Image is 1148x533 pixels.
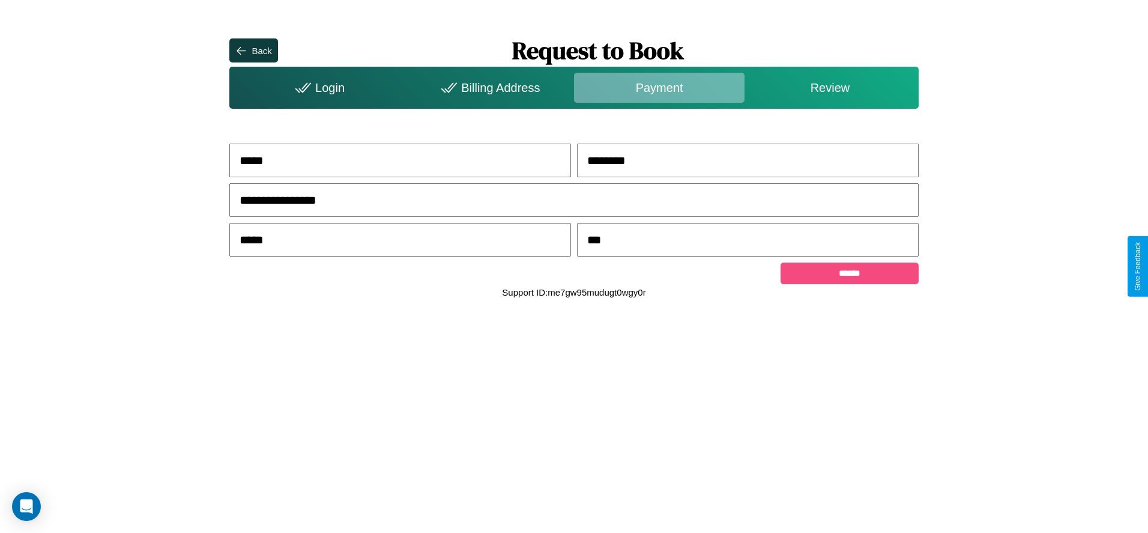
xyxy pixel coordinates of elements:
div: Review [745,73,915,103]
div: Give Feedback [1134,242,1142,291]
div: Back [252,46,271,56]
button: Back [229,38,277,62]
div: Open Intercom Messenger [12,492,41,521]
div: Payment [574,73,745,103]
div: Billing Address [403,73,574,103]
p: Support ID: me7gw95mudugt0wgy0r [502,284,645,300]
div: Login [232,73,403,103]
h1: Request to Book [278,34,919,67]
